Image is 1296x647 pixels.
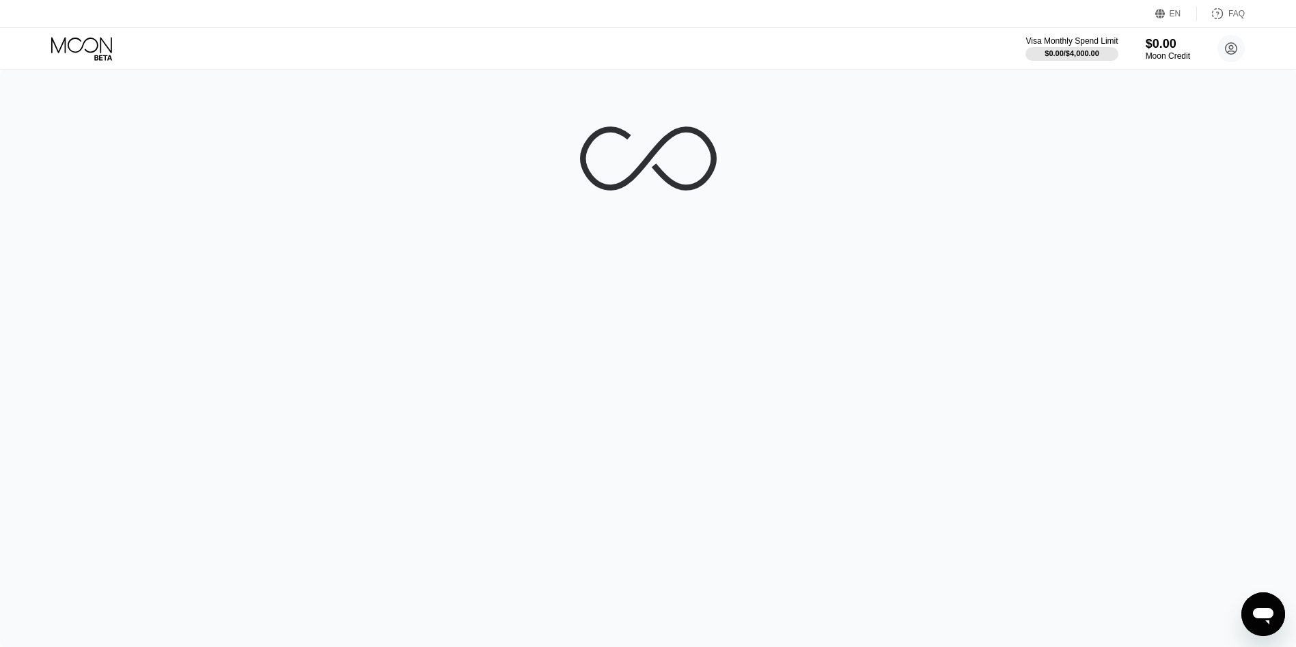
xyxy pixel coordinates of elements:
[1228,9,1245,18] div: FAQ
[1025,36,1118,61] div: Visa Monthly Spend Limit$0.00/$4,000.00
[1170,9,1181,18] div: EN
[1045,49,1099,57] div: $0.00 / $4,000.00
[1146,37,1190,61] div: $0.00Moon Credit
[1146,51,1190,61] div: Moon Credit
[1025,36,1118,46] div: Visa Monthly Spend Limit
[1197,7,1245,20] div: FAQ
[1146,37,1190,51] div: $0.00
[1155,7,1197,20] div: EN
[1241,592,1285,636] iframe: Button to launch messaging window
